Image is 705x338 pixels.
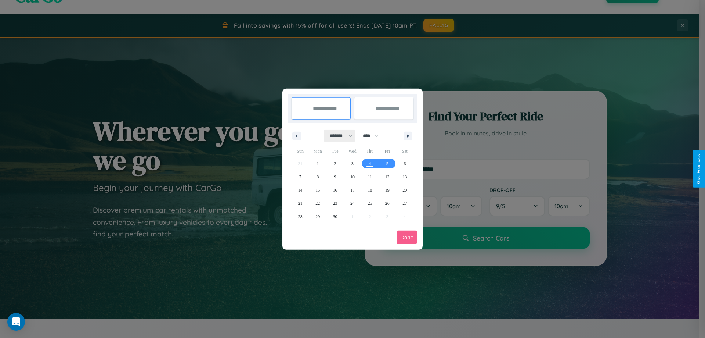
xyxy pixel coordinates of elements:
span: 3 [351,157,354,170]
span: Thu [361,145,379,157]
span: 26 [385,197,390,210]
button: 9 [326,170,344,184]
div: Give Feedback [696,154,701,184]
span: Tue [326,145,344,157]
button: 25 [361,197,379,210]
button: 20 [396,184,413,197]
span: 14 [298,184,303,197]
button: 21 [292,197,309,210]
span: 2 [334,157,336,170]
span: 27 [402,197,407,210]
button: 26 [379,197,396,210]
span: 11 [368,170,372,184]
button: 3 [344,157,361,170]
button: 18 [361,184,379,197]
span: Sun [292,145,309,157]
span: 8 [317,170,319,184]
button: 14 [292,184,309,197]
span: 24 [350,197,355,210]
button: 16 [326,184,344,197]
span: Wed [344,145,361,157]
button: 15 [309,184,326,197]
button: 11 [361,170,379,184]
button: 5 [379,157,396,170]
span: 10 [350,170,355,184]
span: 16 [333,184,337,197]
button: 7 [292,170,309,184]
button: 28 [292,210,309,223]
button: 23 [326,197,344,210]
span: Fri [379,145,396,157]
span: 12 [385,170,390,184]
button: 17 [344,184,361,197]
button: 12 [379,170,396,184]
span: 21 [298,197,303,210]
button: 27 [396,197,413,210]
span: 28 [298,210,303,223]
button: 8 [309,170,326,184]
button: 30 [326,210,344,223]
span: 9 [334,170,336,184]
span: 6 [404,157,406,170]
button: 13 [396,170,413,184]
div: Open Intercom Messenger [7,313,25,331]
button: 2 [326,157,344,170]
span: 29 [315,210,320,223]
span: 1 [317,157,319,170]
button: 19 [379,184,396,197]
span: 4 [369,157,371,170]
span: 30 [333,210,337,223]
span: 23 [333,197,337,210]
span: 22 [315,197,320,210]
span: 17 [350,184,355,197]
span: Mon [309,145,326,157]
span: 20 [402,184,407,197]
span: 15 [315,184,320,197]
button: 10 [344,170,361,184]
button: 29 [309,210,326,223]
button: 4 [361,157,379,170]
span: 5 [386,157,388,170]
span: 19 [385,184,390,197]
span: 18 [368,184,372,197]
span: 7 [299,170,301,184]
button: 1 [309,157,326,170]
span: Sat [396,145,413,157]
button: 24 [344,197,361,210]
button: 6 [396,157,413,170]
span: 13 [402,170,407,184]
span: 25 [368,197,372,210]
button: 22 [309,197,326,210]
button: Done [397,231,417,244]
